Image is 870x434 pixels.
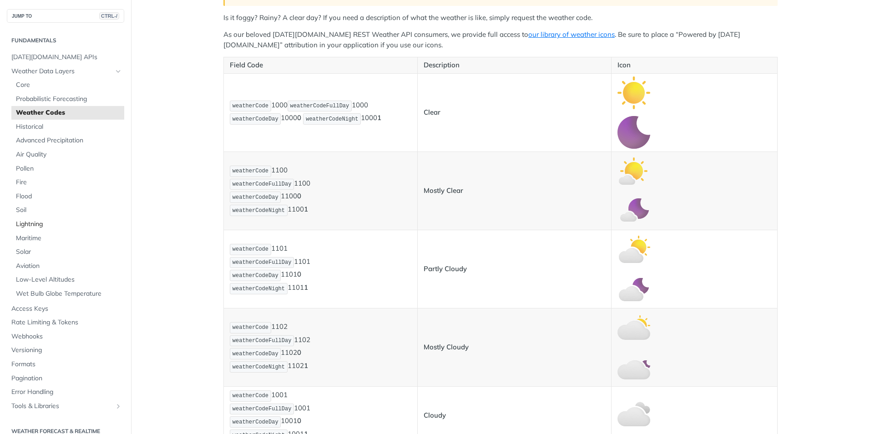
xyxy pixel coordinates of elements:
[11,78,124,92] a: Core
[11,190,124,203] a: Flood
[233,273,278,279] span: weatherCodeDay
[11,332,122,341] span: Webhooks
[233,259,292,266] span: weatherCodeFullDay
[16,178,122,187] span: Fire
[233,393,268,399] span: weatherCode
[11,388,122,397] span: Error Handling
[230,100,411,126] p: 1000 1000 1000 1000
[7,372,124,385] a: Pagination
[16,206,122,215] span: Soil
[115,68,122,75] button: Hide subpages for Weather Data Layers
[11,346,122,355] span: Versioning
[233,246,268,252] span: weatherCode
[11,148,124,161] a: Air Quality
[617,311,650,344] img: mostly_cloudy_day
[233,364,285,370] span: weatherCodeNight
[16,275,122,284] span: Low-Level Altitudes
[617,76,650,109] img: clear_day
[233,406,292,412] span: weatherCodeFullDay
[617,127,650,136] span: Expand image
[16,108,122,117] span: Weather Codes
[617,206,650,214] span: Expand image
[7,343,124,357] a: Versioning
[7,399,124,413] a: Tools & LibrariesShow subpages for Tools & Libraries
[7,50,124,64] a: [DATE][DOMAIN_NAME] APIs
[617,60,771,71] p: Icon
[7,9,124,23] button: JUMP TOCTRL-/
[16,234,122,243] span: Maritime
[424,108,440,116] strong: Clear
[11,374,122,383] span: Pagination
[16,122,122,131] span: Historical
[16,164,122,173] span: Pollen
[424,411,446,419] strong: Cloudy
[16,247,122,257] span: Solar
[223,30,778,50] p: As our beloved [DATE][DOMAIN_NAME] REST Weather API consumers, we provide full access to . Be sur...
[7,302,124,316] a: Access Keys
[7,330,124,343] a: Webhooks
[297,348,301,357] strong: 0
[11,402,112,411] span: Tools & Libraries
[304,283,308,292] strong: 1
[306,116,358,122] span: weatherCodeNight
[16,81,122,90] span: Core
[233,324,268,331] span: weatherCode
[11,232,124,245] a: Maritime
[233,338,292,344] span: weatherCodeFullDay
[11,134,124,147] a: Advanced Precipitation
[617,116,650,149] img: clear_night
[617,88,650,96] span: Expand image
[528,30,615,39] a: our library of weather icons
[617,410,650,419] span: Expand image
[617,399,650,432] img: cloudy
[424,186,463,195] strong: Mostly Clear
[11,53,122,62] span: [DATE][DOMAIN_NAME] APIs
[11,273,124,287] a: Low-Level Altitudes
[11,287,124,301] a: Wet Bulb Globe Temperature
[11,162,124,176] a: Pollen
[617,323,650,331] span: Expand image
[11,92,124,106] a: Probabilistic Forecasting
[297,114,301,122] strong: 0
[230,165,411,217] p: 1100 1100 1100 1100
[7,36,124,45] h2: Fundamentals
[11,106,124,120] a: Weather Codes
[617,273,650,305] img: partly_cloudy_night
[617,233,650,266] img: partly_cloudy_day
[290,103,349,109] span: weatherCodeFullDay
[304,362,308,370] strong: 1
[424,343,469,351] strong: Mostly Cloudy
[16,192,122,201] span: Flood
[617,284,650,293] span: Expand image
[304,205,308,214] strong: 1
[233,168,268,174] span: weatherCode
[230,243,411,295] p: 1101 1101 1101 1101
[11,176,124,189] a: Fire
[7,65,124,78] a: Weather Data LayersHide subpages for Weather Data Layers
[230,60,411,71] p: Field Code
[11,120,124,134] a: Historical
[11,259,124,273] a: Aviation
[11,318,122,327] span: Rate Limiting & Tokens
[233,116,278,122] span: weatherCodeDay
[11,245,124,259] a: Solar
[617,155,650,187] img: mostly_clear_day
[16,136,122,145] span: Advanced Precipitation
[233,181,292,187] span: weatherCodeFullDay
[233,207,285,214] span: weatherCodeNight
[11,360,122,369] span: Formats
[16,220,122,229] span: Lightning
[115,403,122,410] button: Show subpages for Tools & Libraries
[424,264,467,273] strong: Partly Cloudy
[617,194,650,227] img: mostly_clear_night
[297,417,301,425] strong: 0
[11,217,124,231] a: Lightning
[99,12,119,20] span: CTRL-/
[377,114,381,122] strong: 1
[233,351,278,357] span: weatherCodeDay
[424,60,605,71] p: Description
[16,150,122,159] span: Air Quality
[617,362,650,371] span: Expand image
[16,95,122,104] span: Probabilistic Forecasting
[230,321,411,373] p: 1102 1102 1102 1102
